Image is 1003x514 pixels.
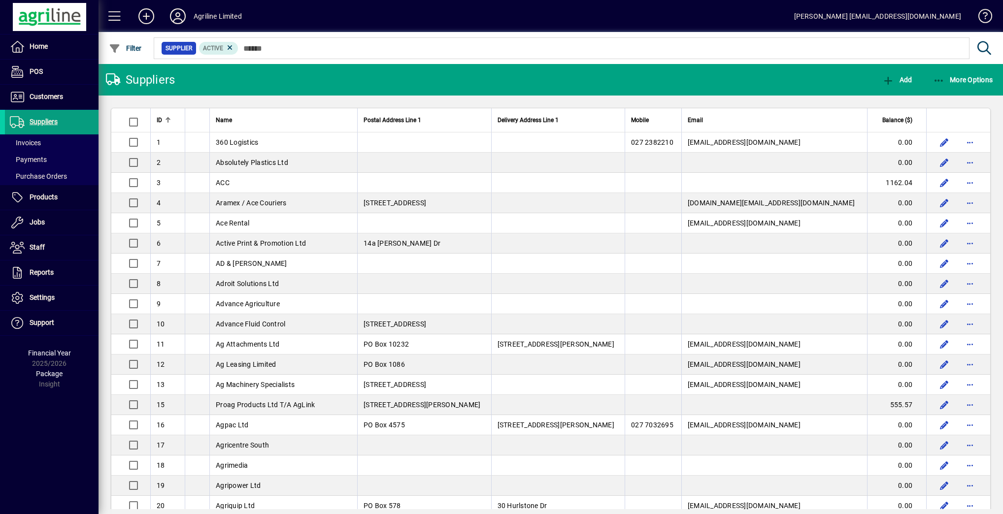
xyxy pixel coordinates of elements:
[36,370,63,378] span: Package
[157,340,165,348] span: 11
[882,76,912,84] span: Add
[131,7,162,25] button: Add
[867,314,926,334] td: 0.00
[30,319,54,326] span: Support
[5,85,99,109] a: Customers
[867,415,926,435] td: 0.00
[873,115,921,126] div: Balance ($)
[936,175,952,191] button: Edit
[867,254,926,274] td: 0.00
[216,421,248,429] span: Agpac Ltd
[216,115,232,126] span: Name
[216,441,269,449] span: Agricentre South
[867,173,926,193] td: 1162.04
[30,193,58,201] span: Products
[162,7,194,25] button: Profile
[166,43,192,53] span: Supplier
[962,417,978,433] button: More options
[882,115,912,126] span: Balance ($)
[157,502,165,510] span: 20
[688,115,861,126] div: Email
[498,115,559,126] span: Delivery Address Line 1
[216,461,248,469] span: Agrimedia
[364,199,426,207] span: [STREET_ADDRESS]
[106,72,175,88] div: Suppliers
[30,42,48,50] span: Home
[109,44,142,52] span: Filter
[5,34,99,59] a: Home
[936,336,952,352] button: Edit
[962,296,978,312] button: More options
[216,115,351,126] div: Name
[157,360,165,368] span: 12
[688,199,855,207] span: [DOMAIN_NAME][EMAIL_ADDRESS][DOMAIN_NAME]
[962,397,978,413] button: More options
[5,311,99,335] a: Support
[216,219,250,227] span: Ace Rental
[216,179,230,187] span: ACC
[10,156,47,163] span: Payments
[631,115,649,126] span: Mobile
[867,455,926,476] td: 0.00
[962,336,978,352] button: More options
[867,354,926,375] td: 0.00
[157,259,161,267] span: 7
[936,215,952,231] button: Edit
[794,8,961,24] div: [PERSON_NAME] [EMAIL_ADDRESS][DOMAIN_NAME]
[936,256,952,271] button: Edit
[216,360,276,368] span: Ag Leasing Limited
[157,421,165,429] span: 16
[971,2,991,34] a: Knowledge Base
[216,381,295,388] span: Ag Machinery Specialists
[157,280,161,288] span: 8
[962,316,978,332] button: More options
[157,300,161,308] span: 9
[216,320,285,328] span: Advance Fluid Control
[867,153,926,173] td: 0.00
[5,210,99,235] a: Jobs
[5,235,99,260] a: Staff
[962,175,978,191] button: More options
[498,421,614,429] span: [STREET_ADDRESS][PERSON_NAME]
[867,193,926,213] td: 0.00
[30,218,45,226] span: Jobs
[28,349,71,357] span: Financial Year
[962,155,978,170] button: More options
[936,316,952,332] button: Edit
[688,360,801,368] span: [EMAIL_ADDRESS][DOMAIN_NAME]
[10,172,67,180] span: Purchase Orders
[962,457,978,473] button: More options
[962,276,978,291] button: More options
[936,457,952,473] button: Edit
[5,134,99,151] a: Invoices
[962,478,978,493] button: More options
[216,502,255,510] span: Agriquip Ltd
[216,482,261,489] span: Agripower Ltd
[203,45,223,52] span: Active
[631,138,673,146] span: 027 2382210
[157,115,179,126] div: ID
[364,381,426,388] span: [STREET_ADDRESS]
[364,320,426,328] span: [STREET_ADDRESS]
[936,377,952,392] button: Edit
[5,260,99,285] a: Reports
[688,502,801,510] span: [EMAIL_ADDRESS][DOMAIN_NAME]
[867,233,926,254] td: 0.00
[867,375,926,395] td: 0.00
[936,356,952,372] button: Edit
[157,179,161,187] span: 3
[216,159,288,166] span: Absolutely Plastics Ltd
[498,340,614,348] span: [STREET_ADDRESS][PERSON_NAME]
[157,159,161,166] span: 2
[364,340,409,348] span: PO Box 10232
[688,219,801,227] span: [EMAIL_ADDRESS][DOMAIN_NAME]
[216,300,280,308] span: Advance Agriculture
[688,138,801,146] span: [EMAIL_ADDRESS][DOMAIN_NAME]
[867,274,926,294] td: 0.00
[936,417,952,433] button: Edit
[30,93,63,100] span: Customers
[498,502,547,510] span: 30 Hurlstone Dr
[933,76,993,84] span: More Options
[157,239,161,247] span: 6
[962,195,978,211] button: More options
